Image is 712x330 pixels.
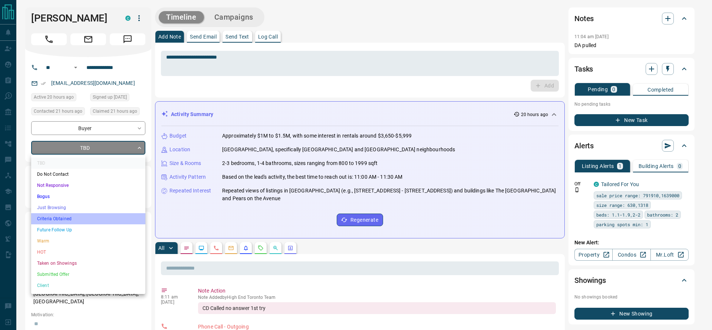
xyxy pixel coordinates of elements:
li: Client [31,280,145,291]
li: Warm [31,235,145,247]
li: Taken on Showings [31,258,145,269]
li: Not Responsive [31,180,145,191]
li: HOT [31,247,145,258]
li: Bogus [31,191,145,202]
li: Do Not Contact [31,169,145,180]
li: Future Follow Up [31,224,145,235]
li: Criteria Obtained [31,213,145,224]
li: Just Browsing [31,202,145,213]
li: Submitted Offer [31,269,145,280]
